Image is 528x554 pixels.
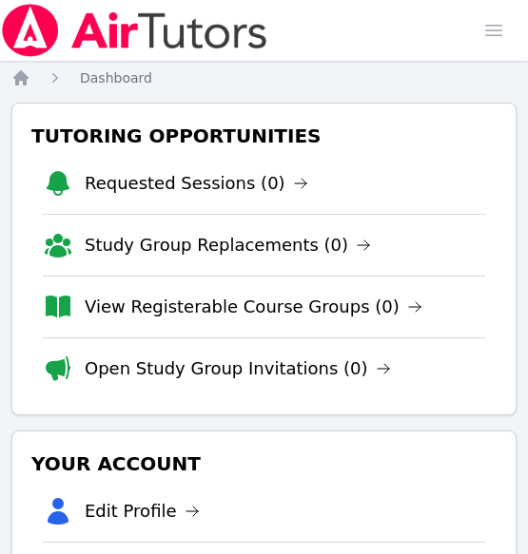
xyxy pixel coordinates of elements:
[80,68,152,87] a: Dashboard
[28,119,500,153] h3: Tutoring Opportunities
[28,447,500,481] h3: Your Account
[11,68,517,87] nav: Breadcrumb
[85,498,200,525] a: Edit Profile
[85,294,422,320] a: View Registerable Course Groups (0)
[85,232,371,258] a: Study Group Replacements (0)
[80,70,152,86] span: Dashboard
[85,355,391,382] a: Open Study Group Invitations (0)
[85,170,308,197] a: Requested Sessions (0)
